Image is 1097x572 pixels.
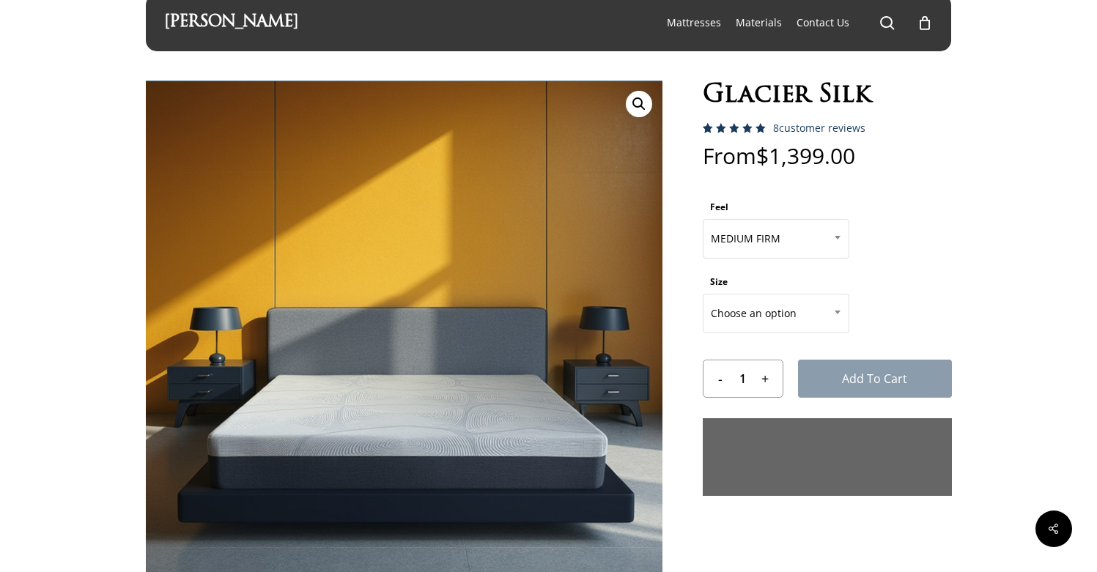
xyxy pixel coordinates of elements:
[703,298,849,329] span: Choose an option
[710,201,728,213] label: Feel
[773,121,779,135] span: 8
[797,15,849,30] a: Contact Us
[703,223,849,254] span: MEDIUM FIRM
[797,15,849,29] span: Contact Us
[703,219,849,259] span: MEDIUM FIRM
[757,360,783,397] input: +
[703,123,711,147] span: 8
[736,15,782,30] a: Materials
[917,15,933,31] a: Cart
[736,15,782,29] span: Materials
[626,91,652,117] a: View full-screen image gallery
[728,360,756,397] input: Product quantity
[717,415,937,456] iframe: Secure express checkout frame
[667,15,721,30] a: Mattresses
[703,145,952,196] p: From
[710,275,728,288] label: Size
[703,294,849,333] span: Choose an option
[756,141,769,171] span: $
[798,360,952,398] button: Add to cart
[703,123,766,195] span: Rated out of 5 based on customer ratings
[773,122,865,134] a: 8customer reviews
[756,141,855,171] bdi: 1,399.00
[703,81,952,111] h1: Glacier Silk
[703,360,729,397] input: -
[703,123,766,133] div: Rated 5.00 out of 5
[667,15,721,29] span: Mattresses
[164,15,298,31] a: [PERSON_NAME]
